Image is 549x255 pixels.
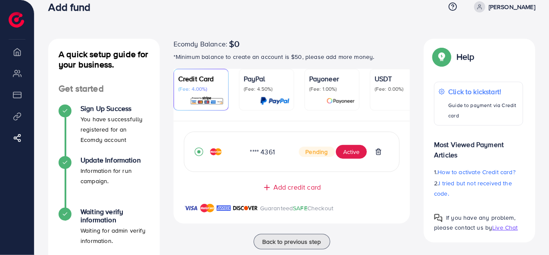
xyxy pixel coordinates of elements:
p: 1. [434,167,523,177]
li: Sign Up Success [48,104,160,156]
p: (Fee: 4.50%) [244,86,289,92]
img: brand [233,203,258,213]
p: You have successfully registered for an Ecomdy account [81,114,149,145]
span: Add credit card [273,182,321,192]
p: Help [456,52,475,62]
h4: Update Information [81,156,149,164]
a: [PERSON_NAME] [471,1,535,12]
button: Back to previous step [254,234,330,249]
p: Most Viewed Payment Articles [434,132,523,160]
span: I tried but not received the code. [434,179,512,198]
img: brand [217,203,231,213]
p: Click to kickstart! [448,86,518,97]
h3: Add fund [48,1,97,13]
p: Guide to payment via Credit card [448,100,518,121]
img: Popup guide [434,214,443,222]
h4: Sign Up Success [81,104,149,113]
p: Guaranteed Checkout [260,203,334,213]
img: brand [200,203,214,213]
img: Popup guide [434,49,450,65]
span: Pending [299,147,335,157]
span: Live Chat [492,223,518,232]
button: Active [336,145,367,159]
img: logo [9,12,24,28]
span: SAFE [293,204,307,212]
p: (Fee: 1.00%) [309,86,355,92]
p: Payoneer [309,74,355,84]
span: Ecomdy Balance: [174,39,227,49]
p: 2. [434,178,523,199]
p: (Fee: 0.00%) [375,86,420,92]
p: Information for run campaign. [81,166,149,186]
iframe: Chat [512,216,543,249]
h4: A quick setup guide for your business. [48,49,160,70]
p: [PERSON_NAME] [489,2,535,12]
span: Back to previous step [263,237,321,246]
p: Waiting for admin verify information. [81,225,149,246]
p: Credit Card [178,74,224,84]
span: $0 [229,39,239,49]
svg: record circle [195,147,203,156]
img: card [326,96,355,106]
h4: Waiting verify information [81,208,149,224]
span: How to activate Credit card? [438,168,515,176]
p: (Fee: 4.00%) [178,86,224,92]
span: If you have any problem, please contact us by [434,213,515,232]
p: *Minimum balance to create an account is $50, please add more money. [174,52,410,62]
li: Update Information [48,156,160,208]
img: card [190,96,224,106]
img: card [260,96,289,106]
img: brand [184,203,198,213]
img: credit [210,148,222,155]
h4: Get started [48,83,160,94]
p: PayPal [244,74,289,84]
p: USDT [375,74,420,84]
